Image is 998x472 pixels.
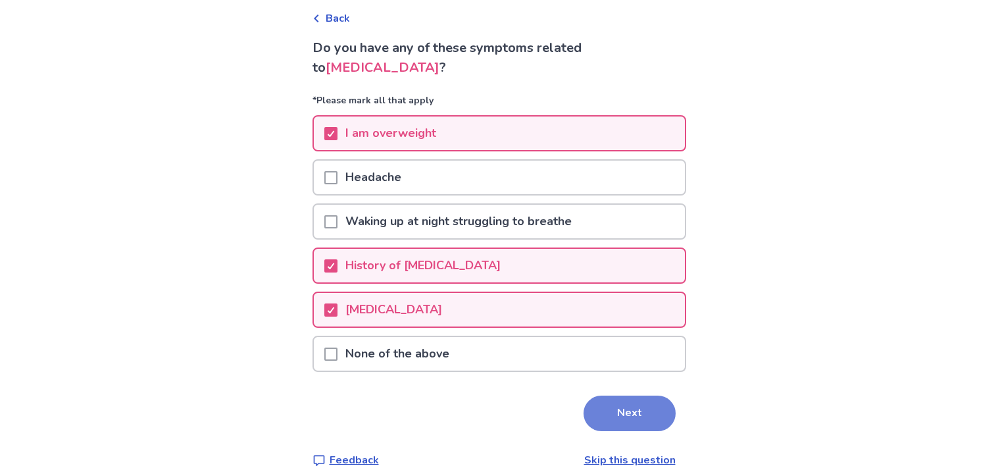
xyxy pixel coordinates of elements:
p: Do you have any of these symptoms related to ? [312,38,686,78]
p: [MEDICAL_DATA] [337,293,450,327]
p: *Please mark all that apply [312,93,686,115]
span: [MEDICAL_DATA] [326,59,439,76]
p: Waking up at night struggling to breathe [337,205,580,238]
span: Back [326,11,350,26]
p: Headache [337,161,409,194]
p: Feedback [330,452,379,468]
a: Feedback [312,452,379,468]
p: History of [MEDICAL_DATA] [337,249,509,282]
p: None of the above [337,337,457,371]
button: Next [584,396,676,431]
p: I am overweight [337,117,444,150]
a: Skip this question [584,453,676,467]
